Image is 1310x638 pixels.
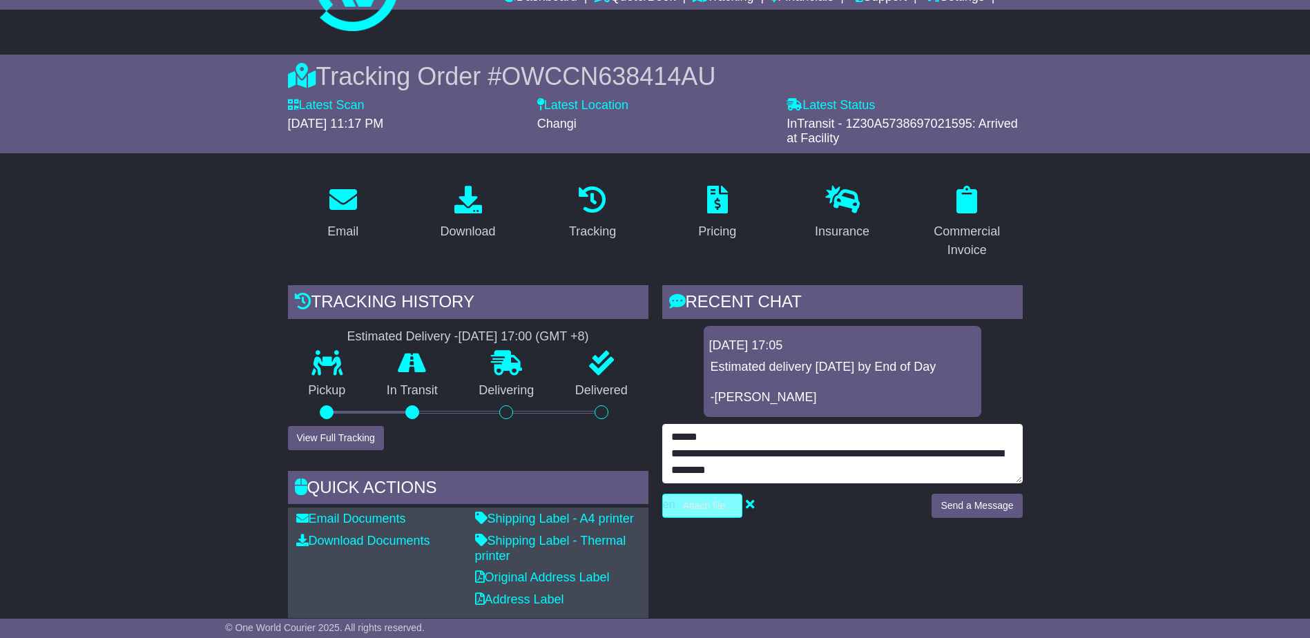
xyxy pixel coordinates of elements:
div: [DATE] 17:00 (GMT +8) [459,329,589,345]
a: Tracking [560,181,625,246]
span: Changi [537,117,577,130]
button: Send a Message [932,494,1022,518]
div: Email [327,222,358,241]
div: Tracking history [288,285,648,322]
span: InTransit - 1Z30A5738697021595: Arrived at Facility [787,117,1018,146]
a: Insurance [806,181,878,246]
p: Pickup [288,383,367,398]
a: Original Address Label [475,570,610,584]
div: Commercial Invoice [921,222,1014,260]
a: Email [318,181,367,246]
span: OWCCN638414AU [501,62,715,90]
div: Quick Actions [288,471,648,508]
a: Shipping Label - Thermal printer [475,534,626,563]
div: Tracking [569,222,616,241]
button: View Full Tracking [288,426,384,450]
a: Address Label [475,592,564,606]
span: © One World Courier 2025. All rights reserved. [225,622,425,633]
a: Shipping Label - A4 printer [475,512,634,525]
div: RECENT CHAT [662,285,1023,322]
p: Estimated delivery [DATE] by End of Day -[PERSON_NAME] [711,360,974,405]
span: [DATE] 11:17 PM [288,117,384,130]
a: Pricing [689,181,745,246]
p: Delivered [555,383,648,398]
a: Download [431,181,504,246]
div: [DATE] 17:05 [709,338,976,354]
p: Delivering [459,383,555,398]
div: Tracking Order # [288,61,1023,91]
label: Latest Location [537,98,628,113]
p: In Transit [366,383,459,398]
label: Latest Status [787,98,875,113]
a: Email Documents [296,512,406,525]
label: Latest Scan [288,98,365,113]
a: Download Documents [296,534,430,548]
div: Estimated Delivery - [288,329,648,345]
div: Download [440,222,495,241]
div: Insurance [815,222,869,241]
div: Pricing [698,222,736,241]
a: Commercial Invoice [912,181,1023,264]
